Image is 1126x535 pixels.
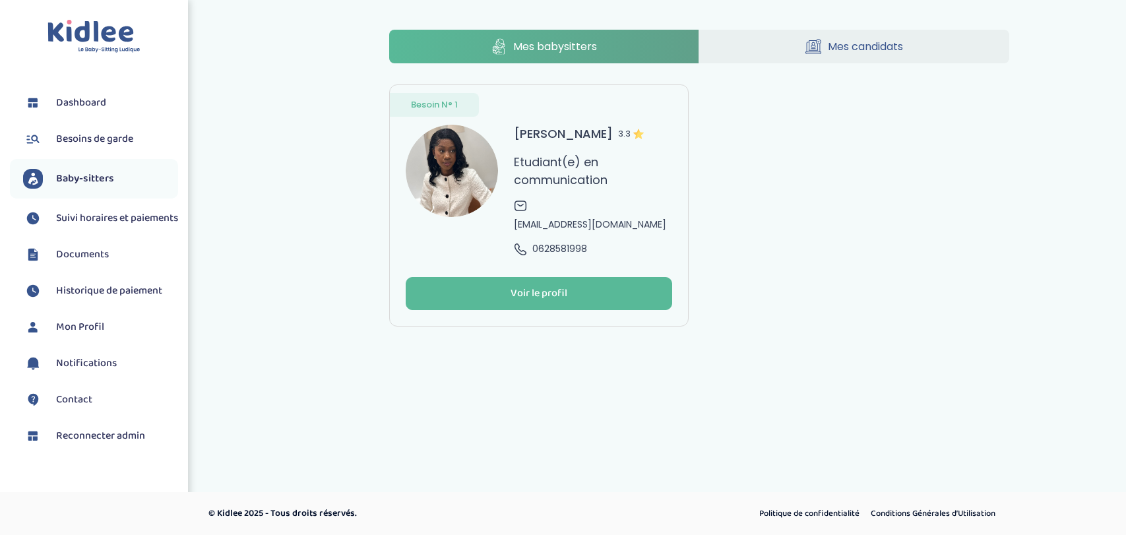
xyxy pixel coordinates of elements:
span: Suivi horaires et paiements [56,210,178,226]
img: dashboard.svg [23,93,43,113]
p: © Kidlee 2025 - Tous droits réservés. [208,507,619,520]
a: Documents [23,245,178,265]
a: Mes babysitters [389,30,699,63]
a: Baby-sitters [23,169,178,189]
span: Besoin N° 1 [411,98,458,111]
img: profil.svg [23,317,43,337]
img: babysitters.svg [23,169,43,189]
h3: [PERSON_NAME] [514,125,644,142]
img: dashboard.svg [23,426,43,446]
span: Contact [56,392,92,408]
span: Dashboard [56,95,106,111]
a: Besoin N° 1 avatar [PERSON_NAME]3.3 Etudiant(e) en communication [EMAIL_ADDRESS][DOMAIN_NAME] 062... [389,84,689,327]
img: contact.svg [23,390,43,410]
a: Suivi horaires et paiements [23,208,178,228]
img: documents.svg [23,245,43,265]
span: 0628581998 [532,242,587,256]
p: Etudiant(e) en communication [514,153,672,189]
a: Historique de paiement [23,281,178,301]
img: suivihoraire.svg [23,281,43,301]
a: Contact [23,390,178,410]
span: [EMAIL_ADDRESS][DOMAIN_NAME] [514,218,666,232]
span: Mes babysitters [513,38,597,55]
span: Mon Profil [56,319,104,335]
img: notification.svg [23,354,43,373]
a: Conditions Générales d’Utilisation [866,505,1000,522]
a: Reconnecter admin [23,426,178,446]
a: Besoins de garde [23,129,178,149]
a: Dashboard [23,93,178,113]
span: Notifications [56,356,117,371]
img: besoin.svg [23,129,43,149]
img: suivihoraire.svg [23,208,43,228]
img: logo.svg [47,20,141,53]
span: Mes candidats [828,38,903,55]
img: avatar [406,125,498,217]
span: 3.3 [618,125,644,142]
span: Documents [56,247,109,263]
div: Voir le profil [511,286,567,301]
span: Historique de paiement [56,283,162,299]
a: Mes candidats [699,30,1009,63]
button: Voir le profil [406,277,672,310]
a: Politique de confidentialité [755,505,864,522]
span: Baby-sitters [56,171,114,187]
a: Notifications [23,354,178,373]
span: Besoins de garde [56,131,133,147]
a: Mon Profil [23,317,178,337]
span: Reconnecter admin [56,428,145,444]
